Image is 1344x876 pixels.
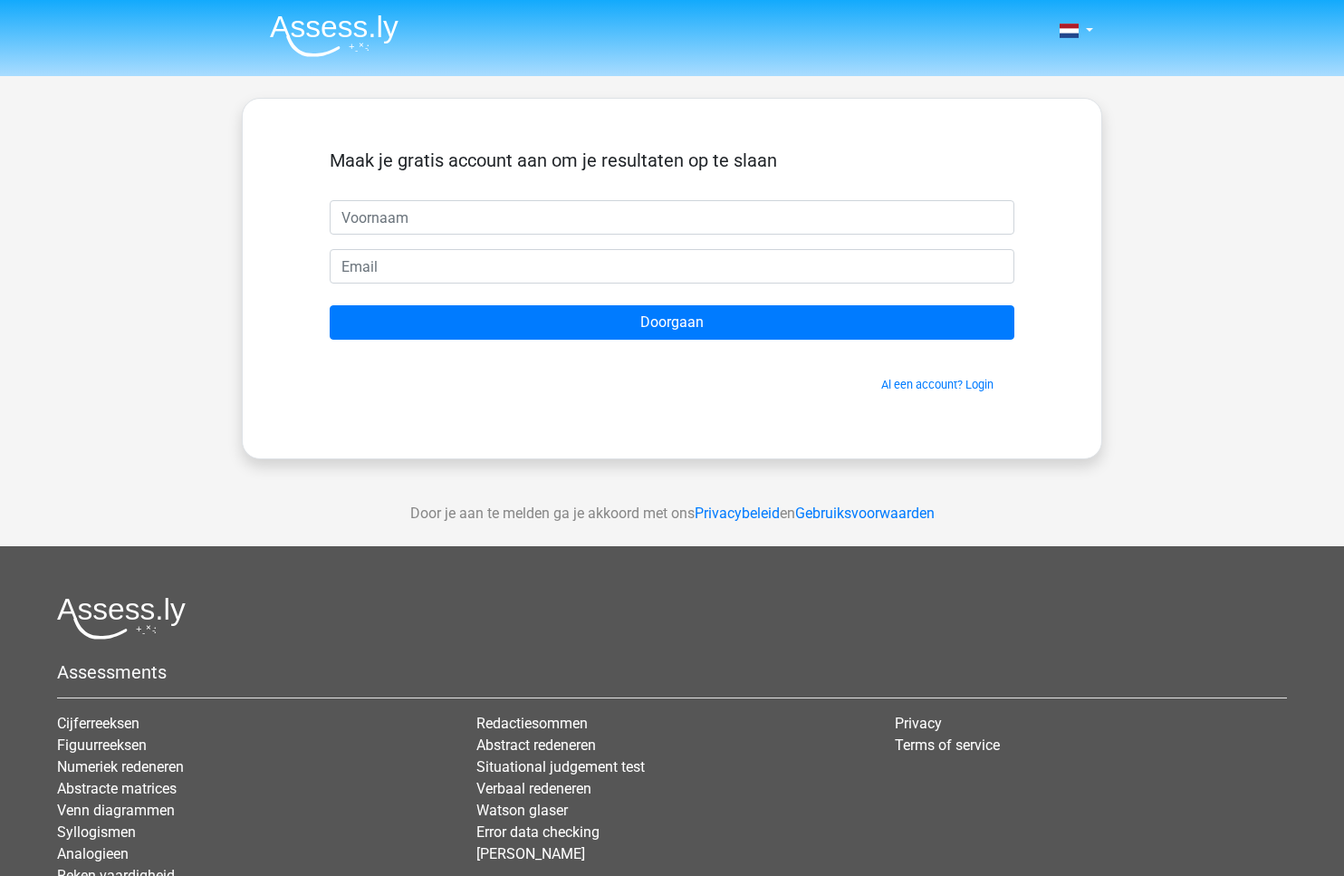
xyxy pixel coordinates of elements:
[57,845,129,862] a: Analogieen
[57,597,186,640] img: Assessly logo
[476,758,645,775] a: Situational judgement test
[330,305,1014,340] input: Doorgaan
[695,505,780,522] a: Privacybeleid
[795,505,935,522] a: Gebruiksvoorwaarden
[57,802,175,819] a: Venn diagrammen
[330,149,1014,171] h5: Maak je gratis account aan om je resultaten op te slaan
[57,780,177,797] a: Abstracte matrices
[476,780,591,797] a: Verbaal redeneren
[57,661,1287,683] h5: Assessments
[895,715,942,732] a: Privacy
[881,378,994,391] a: Al een account? Login
[476,715,588,732] a: Redactiesommen
[476,802,568,819] a: Watson glaser
[476,736,596,754] a: Abstract redeneren
[476,845,585,862] a: [PERSON_NAME]
[330,200,1014,235] input: Voornaam
[895,736,1000,754] a: Terms of service
[330,249,1014,284] input: Email
[57,736,147,754] a: Figuurreeksen
[57,823,136,841] a: Syllogismen
[57,715,139,732] a: Cijferreeksen
[476,823,600,841] a: Error data checking
[57,758,184,775] a: Numeriek redeneren
[270,14,398,57] img: Assessly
